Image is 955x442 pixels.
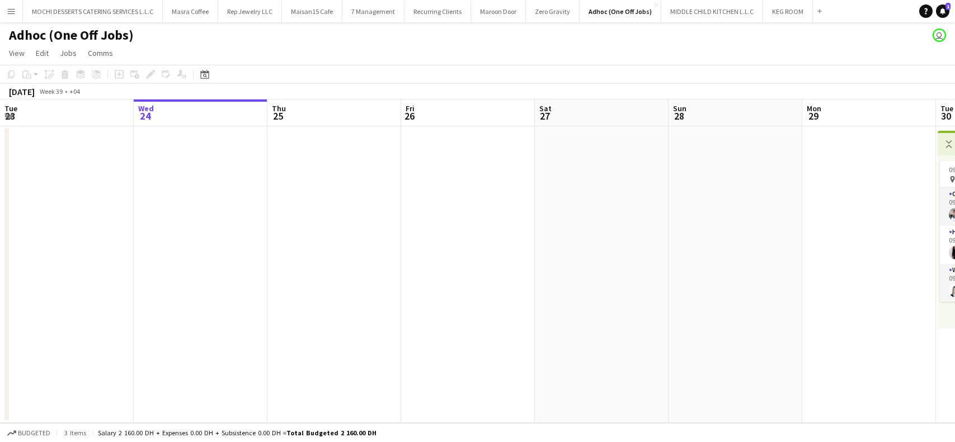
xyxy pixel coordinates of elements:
[270,110,286,122] span: 25
[88,48,113,58] span: Comms
[406,103,415,113] span: Fri
[404,110,415,122] span: 26
[805,110,821,122] span: 29
[60,48,77,58] span: Jobs
[18,429,50,437] span: Budgeted
[23,1,163,22] button: MOCHI DESSERTS CATERING SERVICES L.L.C
[4,46,29,60] a: View
[939,110,953,122] span: 30
[526,1,580,22] button: Zero Gravity
[163,1,218,22] button: Masra Coffee
[539,103,552,113] span: Sat
[673,103,686,113] span: Sun
[9,48,25,58] span: View
[471,1,526,22] button: Maroon Door
[807,103,821,113] span: Mon
[342,1,404,22] button: 7 Management
[580,1,661,22] button: Adhoc (One Off Jobs)
[9,86,35,97] div: [DATE]
[218,1,282,22] button: Rep Jewelry LLC
[55,46,81,60] a: Jobs
[83,46,117,60] a: Comms
[37,87,65,96] span: Week 39
[538,110,552,122] span: 27
[272,103,286,113] span: Thu
[69,87,80,96] div: +04
[6,427,52,439] button: Budgeted
[286,429,377,437] span: Total Budgeted 2 160.00 DH
[62,429,88,437] span: 3 items
[3,110,17,122] span: 23
[763,1,813,22] button: KEG ROOM
[137,110,154,122] span: 24
[671,110,686,122] span: 28
[31,46,53,60] a: Edit
[933,28,946,42] app-user-avatar: Rudi Yriarte
[98,429,377,437] div: Salary 2 160.00 DH + Expenses 0.00 DH + Subsistence 0.00 DH =
[138,103,154,113] span: Wed
[661,1,763,22] button: MIDDLE CHILD KITCHEN L.L.C
[936,4,949,18] a: 1
[4,103,17,113] span: Tue
[945,3,951,10] span: 1
[9,27,134,44] h1: Adhoc (One Off Jobs)
[940,103,953,113] span: Tue
[282,1,342,22] button: Maisan15 Cafe
[36,48,49,58] span: Edit
[404,1,471,22] button: Recurring Clients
